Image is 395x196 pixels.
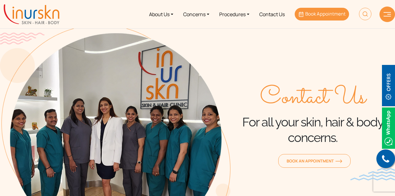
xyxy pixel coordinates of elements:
[305,11,346,17] span: Book Appointment
[382,65,395,106] img: offerBt
[144,2,178,26] a: About Us
[287,158,342,164] span: Book an Appointment
[335,159,342,163] img: orange-arrow
[260,84,366,112] span: Contact Us
[214,2,254,26] a: Procedures
[4,4,59,24] img: inurskn-logo
[295,8,349,21] a: Book Appointment
[384,12,391,16] img: hamLine.svg
[350,168,395,180] img: bluewave
[382,124,395,131] a: Whatsappicon
[254,2,290,26] a: Contact Us
[278,154,351,168] a: Book an Appointmentorange-arrow
[382,107,395,149] img: Whatsappicon
[178,2,214,26] a: Concerns
[230,84,395,145] div: For all your skin, hair & body concerns.
[359,8,371,20] img: HeaderSearch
